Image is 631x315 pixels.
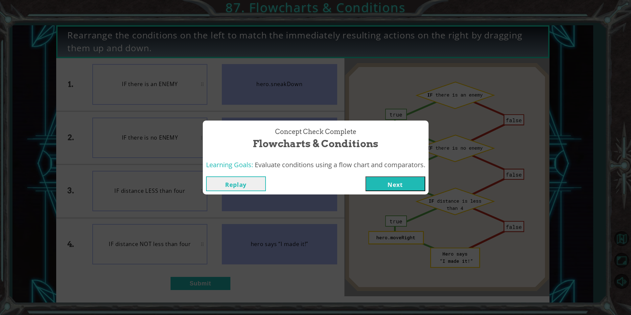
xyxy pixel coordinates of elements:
span: Flowcharts & Conditions [253,137,378,151]
button: Next [365,176,425,191]
span: Evaluate conditions using a flow chart and comparators. [255,160,425,169]
span: Learning Goals: [206,160,253,169]
span: Concept Check Complete [275,127,356,137]
button: Replay [206,176,266,191]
